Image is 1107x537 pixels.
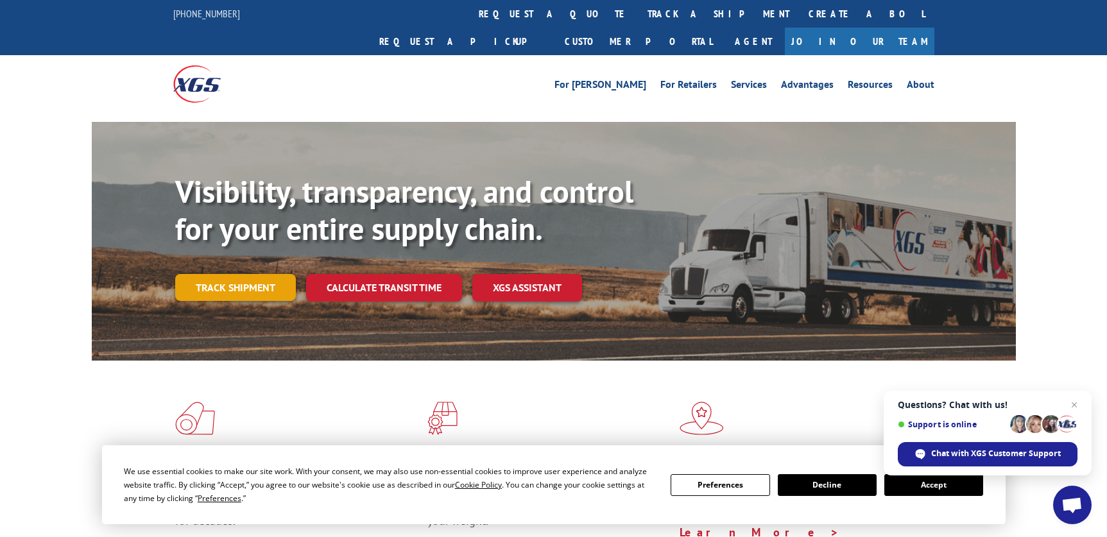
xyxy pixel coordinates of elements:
[848,80,893,94] a: Resources
[898,420,1006,429] span: Support is online
[898,400,1077,410] span: Questions? Chat with us!
[455,479,502,490] span: Cookie Policy
[554,80,646,94] a: For [PERSON_NAME]
[731,80,767,94] a: Services
[427,402,458,435] img: xgs-icon-focused-on-flooring-red
[175,171,633,248] b: Visibility, transparency, and control for your entire supply chain.
[898,442,1077,466] div: Chat with XGS Customer Support
[660,80,717,94] a: For Retailers
[472,274,582,302] a: XGS ASSISTANT
[722,28,785,55] a: Agent
[175,482,417,528] span: As an industry carrier of choice, XGS has brought innovation and dedication to flooring logistics...
[555,28,722,55] a: Customer Portal
[370,28,555,55] a: Request a pickup
[175,402,215,435] img: xgs-icon-total-supply-chain-intelligence-red
[907,80,934,94] a: About
[124,465,655,505] div: We use essential cookies to make our site work. With your consent, we may also use non-essential ...
[1053,486,1092,524] div: Open chat
[173,7,240,20] a: [PHONE_NUMBER]
[931,448,1061,459] span: Chat with XGS Customer Support
[1067,397,1082,413] span: Close chat
[680,402,724,435] img: xgs-icon-flagship-distribution-model-red
[785,28,934,55] a: Join Our Team
[198,493,241,504] span: Preferences
[175,274,296,301] a: Track shipment
[102,445,1006,524] div: Cookie Consent Prompt
[306,274,462,302] a: Calculate transit time
[671,474,769,496] button: Preferences
[778,474,877,496] button: Decline
[884,474,983,496] button: Accept
[781,80,834,94] a: Advantages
